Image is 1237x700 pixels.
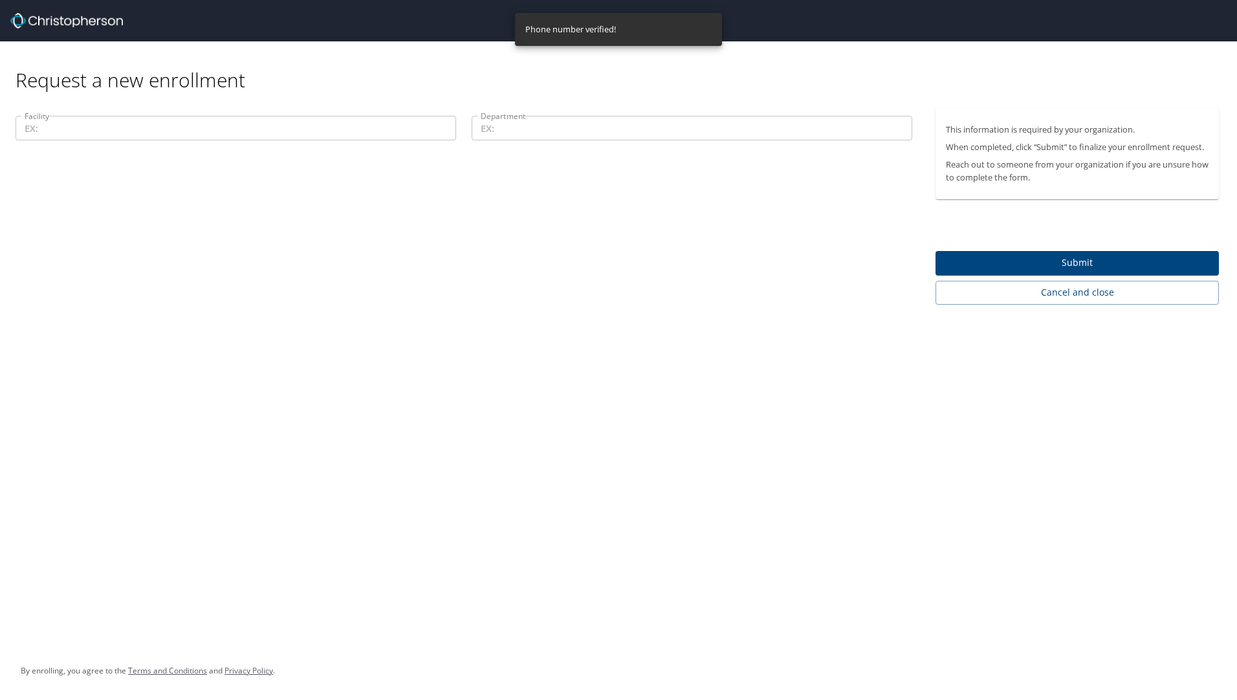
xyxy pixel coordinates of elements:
img: cbt logo [10,13,123,28]
p: Reach out to someone from your organization if you are unsure how to complete the form. [946,159,1209,183]
input: EX: [472,116,912,140]
span: Submit [946,255,1209,271]
button: Submit [936,251,1219,276]
a: Terms and Conditions [128,665,207,676]
p: When completed, click “Submit” to finalize your enrollment request. [946,141,1209,153]
div: Phone number verified! [525,17,616,42]
button: Cancel and close [936,281,1219,305]
a: Privacy Policy [224,665,273,676]
div: Request a new enrollment [16,41,1229,93]
p: This information is required by your organization. [946,124,1209,136]
div: By enrolling, you agree to the and . [21,655,275,687]
span: Cancel and close [946,285,1209,301]
input: EX: [16,116,456,140]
